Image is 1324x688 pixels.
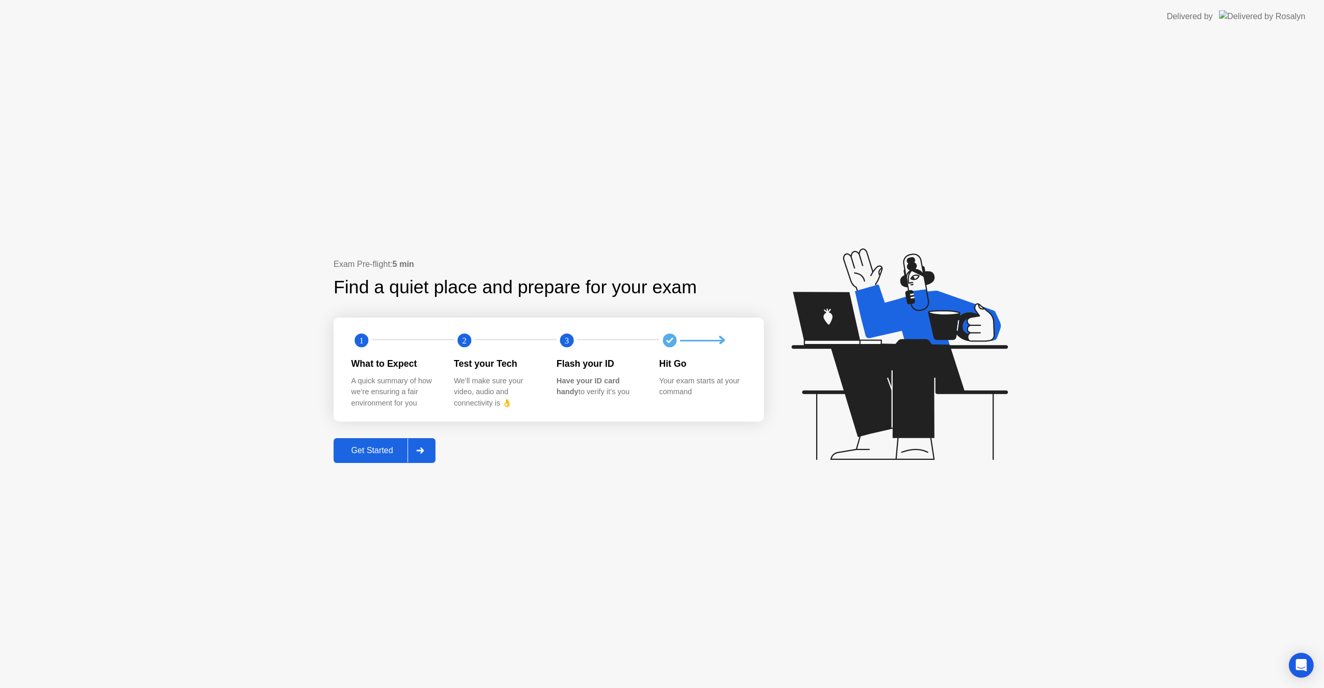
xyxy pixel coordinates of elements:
div: Your exam starts at your command [659,376,746,398]
div: What to Expect [351,357,438,370]
div: Hit Go [659,357,746,370]
text: 2 [462,336,466,346]
div: Test your Tech [454,357,540,370]
text: 3 [565,336,569,346]
div: Get Started [337,446,408,455]
div: We’ll make sure your video, audio and connectivity is 👌 [454,376,540,409]
text: 1 [359,336,364,346]
div: A quick summary of how we’re ensuring a fair environment for you [351,376,438,409]
div: Exam Pre-flight: [334,258,764,271]
button: Get Started [334,438,435,463]
div: Delivered by [1167,10,1213,23]
b: Have your ID card handy [556,377,620,396]
div: to verify it’s you [556,376,643,398]
div: Flash your ID [556,357,643,370]
b: 5 min [393,260,414,268]
div: Find a quiet place and prepare for your exam [334,274,698,301]
img: Delivered by Rosalyn [1219,10,1305,22]
div: Open Intercom Messenger [1289,653,1314,678]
